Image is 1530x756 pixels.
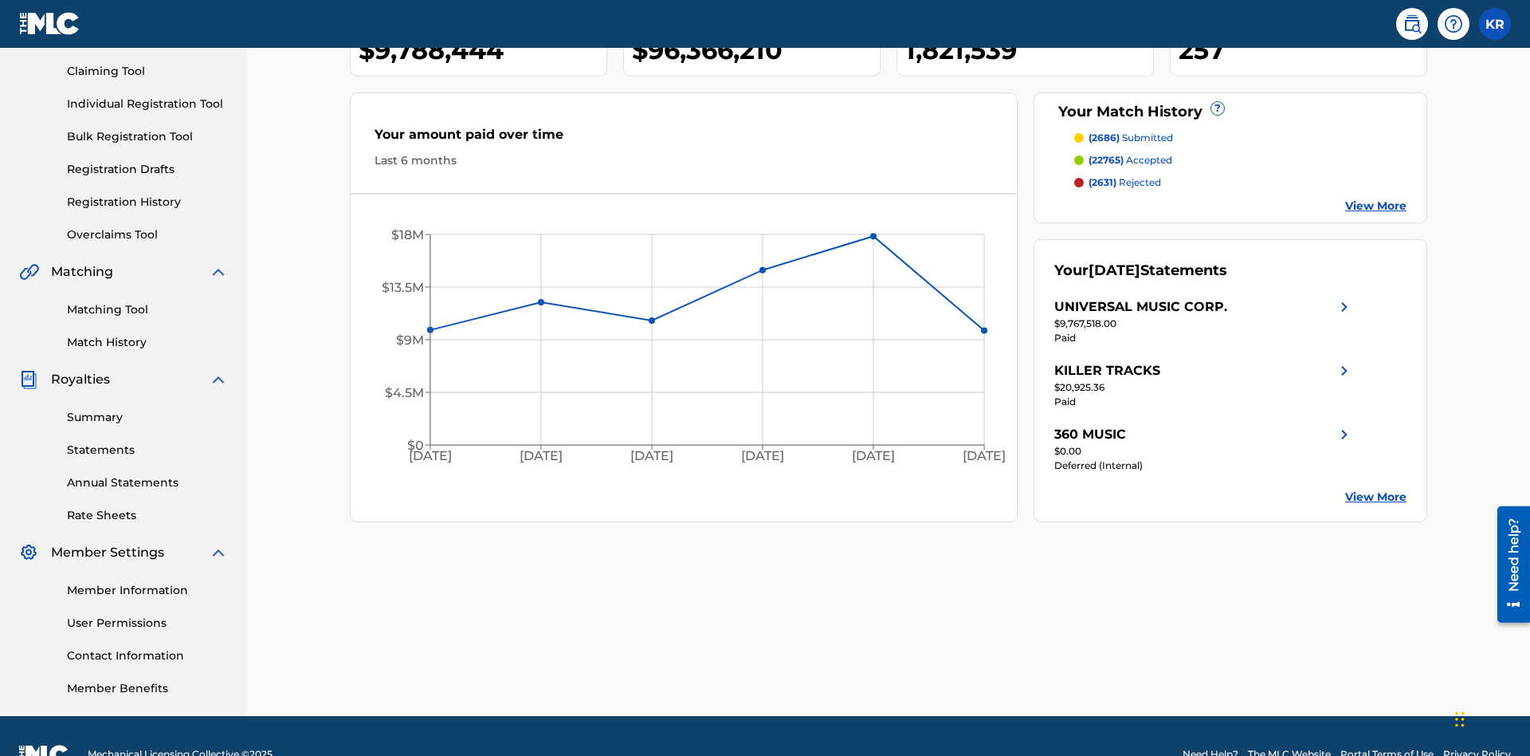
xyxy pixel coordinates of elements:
[1455,695,1465,743] div: Drag
[67,226,228,243] a: Overclaims Tool
[1089,176,1116,188] span: (2631)
[396,333,424,348] tspan: $9M
[375,152,993,169] div: Last 6 months
[1479,8,1511,40] div: User Menu
[67,194,228,211] a: Registration History
[1054,260,1227,282] div: Your Statements
[19,12,80,35] img: MLC Logo
[67,128,228,145] a: Bulk Registration Tool
[520,449,563,464] tspan: [DATE]
[51,370,110,389] span: Royalties
[852,449,895,464] tspan: [DATE]
[1089,132,1120,144] span: (2686)
[630,449,673,464] tspan: [DATE]
[382,280,424,295] tspan: $13.5M
[1054,380,1354,395] div: $20,925.36
[1335,361,1354,380] img: right chevron icon
[385,385,424,400] tspan: $4.5M
[359,32,606,68] div: $9,788,444
[67,615,228,632] a: User Permissions
[209,543,228,562] img: expand
[1054,101,1407,123] div: Your Match History
[67,442,228,459] a: Statements
[1074,175,1407,190] a: (2631) rejected
[67,63,228,80] a: Claiming Tool
[19,370,38,389] img: Royalties
[67,507,228,524] a: Rate Sheets
[1402,14,1422,33] img: search
[1211,102,1224,115] span: ?
[1054,361,1354,409] a: KILLER TRACKSright chevron icon$20,925.36Paid
[1089,153,1172,167] p: accepted
[1089,175,1161,190] p: rejected
[19,262,39,282] img: Matching
[67,161,228,178] a: Registration Drafts
[1054,297,1227,317] div: UNIVERSAL MUSIC CORP.
[67,96,228,112] a: Individual Registration Tool
[1345,489,1406,506] a: View More
[632,32,880,68] div: $96,366,210
[963,449,1006,464] tspan: [DATE]
[375,125,993,152] div: Your amount paid over time
[1074,131,1407,145] a: (2686) submitted
[1089,154,1124,166] span: (22765)
[1438,8,1469,40] div: Help
[1396,8,1428,40] a: Public Search
[1074,153,1407,167] a: (22765) accepted
[1450,679,1530,756] iframe: Chat Widget
[1345,198,1406,215] a: View More
[741,449,784,464] tspan: [DATE]
[209,262,228,282] img: expand
[1444,14,1463,33] img: help
[67,648,228,664] a: Contact Information
[67,334,228,351] a: Match History
[1335,297,1354,317] img: right chevron icon
[67,409,228,426] a: Summary
[1054,331,1354,345] div: Paid
[1335,425,1354,444] img: right chevron icon
[67,474,228,491] a: Annual Statements
[1054,297,1354,345] a: UNIVERSAL MUSIC CORP.right chevron icon$9,767,518.00Paid
[51,543,164,562] span: Member Settings
[905,32,1153,68] div: 1,821,539
[1179,32,1426,68] div: 257
[1054,444,1354,459] div: $0.00
[67,582,228,599] a: Member Information
[1054,395,1354,409] div: Paid
[1054,361,1160,380] div: KILLER TRACKS
[19,543,38,562] img: Member Settings
[1089,262,1140,279] span: [DATE]
[51,262,113,282] span: Matching
[1054,425,1126,444] div: 360 MUSIC
[67,680,228,697] a: Member Benefits
[67,301,228,318] a: Matching Tool
[407,438,424,453] tspan: $0
[1054,425,1354,473] a: 360 MUSICright chevron icon$0.00Deferred (Internal)
[391,227,424,242] tspan: $18M
[409,449,452,464] tspan: [DATE]
[209,370,228,389] img: expand
[1485,500,1530,631] iframe: Resource Center
[1054,459,1354,473] div: Deferred (Internal)
[1089,131,1173,145] p: submitted
[1054,317,1354,331] div: $9,767,518.00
